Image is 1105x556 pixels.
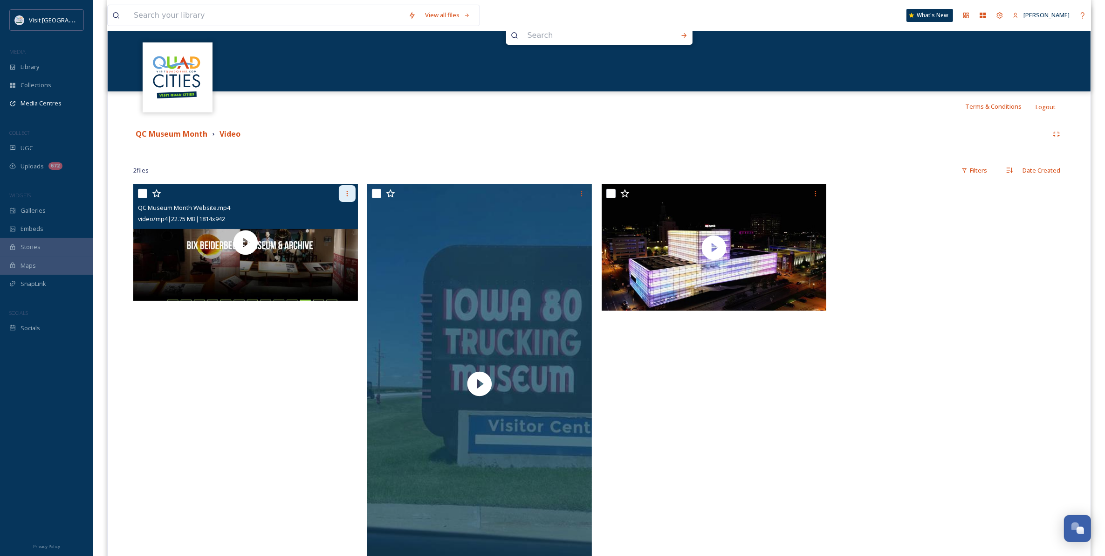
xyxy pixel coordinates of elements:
[220,129,240,139] strong: Video
[523,25,651,46] input: Search
[15,15,24,25] img: QCCVB_VISIT_vert_logo_4c_tagline_122019.svg
[965,102,1022,111] span: Terms & Conditions
[21,99,62,108] span: Media Centres
[136,129,207,139] strong: QC Museum Month
[965,101,1036,112] a: Terms & Conditions
[1008,6,1074,24] a: [PERSON_NAME]
[1036,103,1056,111] span: Logout
[129,5,404,26] input: Search your library
[21,81,51,90] span: Collections
[21,324,40,333] span: Socials
[9,309,28,316] span: SOCIALS
[33,543,60,549] span: Privacy Policy
[1018,161,1065,180] div: Date Created
[21,162,44,171] span: Uploads
[21,206,46,215] span: Galleries
[21,144,33,153] span: UGC
[9,192,31,199] span: WIDGETS
[144,43,212,111] img: QCCVB_VISIT_vert_logo_4c_tagline_122019.svg
[21,261,36,270] span: Maps
[602,184,826,311] img: thumbnail
[48,162,62,170] div: 672
[21,63,39,71] span: Library
[29,15,101,24] span: Visit [GEOGRAPHIC_DATA]
[1023,11,1070,19] span: [PERSON_NAME]
[420,6,475,24] a: View all files
[21,279,46,288] span: SnapLink
[21,243,41,251] span: Stories
[21,224,43,233] span: Embeds
[138,203,230,212] span: QC Museum Month Website.mp4
[9,129,29,136] span: COLLECT
[906,9,953,22] a: What's New
[133,166,149,175] span: 2 file s
[1064,515,1091,542] button: Open Chat
[33,540,60,551] a: Privacy Policy
[133,184,358,301] img: thumbnail
[138,215,225,223] span: video/mp4 | 22.75 MB | 1814 x 942
[9,48,26,55] span: MEDIA
[957,161,992,180] div: Filters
